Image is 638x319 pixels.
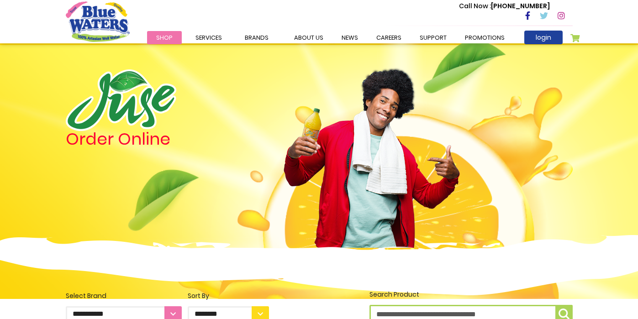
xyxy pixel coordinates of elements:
div: Sort By [188,291,269,301]
p: [PHONE_NUMBER] [459,1,550,11]
a: store logo [66,1,130,42]
span: Brands [245,33,269,42]
img: man.png [283,52,461,248]
h4: Order Online [66,131,269,147]
a: login [524,31,563,44]
img: logo [66,69,176,131]
a: News [332,31,367,44]
a: about us [285,31,332,44]
a: Services [186,31,231,44]
a: Shop [147,31,182,44]
a: Brands [236,31,278,44]
a: support [411,31,456,44]
a: careers [367,31,411,44]
span: Call Now : [459,1,491,10]
span: Services [195,33,222,42]
span: Shop [156,33,173,42]
a: Promotions [456,31,514,44]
